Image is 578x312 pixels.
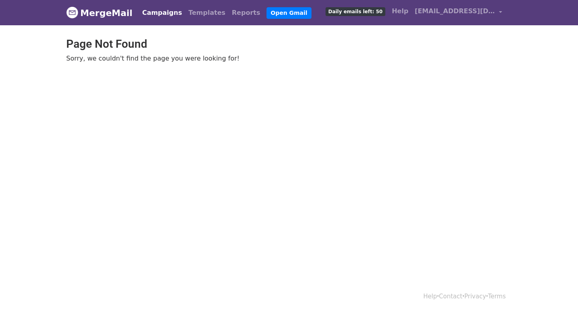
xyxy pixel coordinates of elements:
[415,6,495,16] span: [EMAIL_ADDRESS][DOMAIN_NAME]
[322,3,389,19] a: Daily emails left: 50
[439,293,462,300] a: Contact
[411,3,505,22] a: [EMAIL_ADDRESS][DOMAIN_NAME]
[488,293,506,300] a: Terms
[267,7,311,19] a: Open Gmail
[464,293,486,300] a: Privacy
[423,293,437,300] a: Help
[139,5,185,21] a: Campaigns
[66,4,132,21] a: MergeMail
[66,54,512,63] p: Sorry, we couldn't find the page you were looking for!
[326,7,385,16] span: Daily emails left: 50
[185,5,228,21] a: Templates
[229,5,264,21] a: Reports
[389,3,411,19] a: Help
[66,37,512,51] h2: Page Not Found
[66,6,78,18] img: MergeMail logo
